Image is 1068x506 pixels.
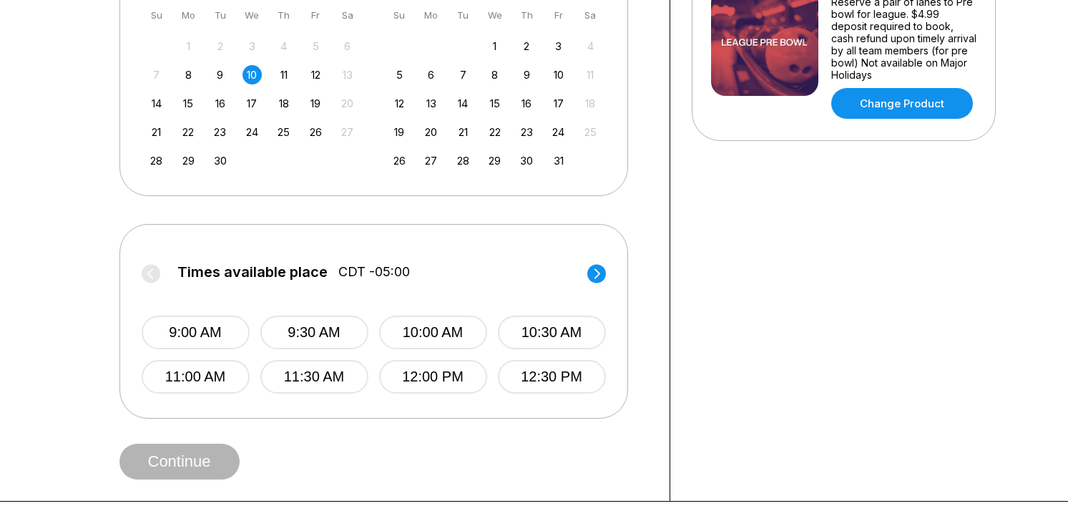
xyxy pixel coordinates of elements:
div: month 2025-09 [145,35,360,170]
div: Fr [306,6,325,25]
div: Choose Tuesday, September 30th, 2025 [210,151,230,170]
div: Not available Saturday, September 20th, 2025 [338,94,357,113]
div: Choose Wednesday, September 10th, 2025 [242,65,262,84]
div: Choose Tuesday, October 14th, 2025 [454,94,473,113]
button: 11:00 AM [142,360,250,394]
div: Not available Thursday, September 4th, 2025 [274,37,293,56]
div: Choose Friday, October 10th, 2025 [549,65,568,84]
div: Sa [581,6,600,25]
div: Th [274,6,293,25]
div: Choose Monday, September 8th, 2025 [179,65,198,84]
div: Fr [549,6,568,25]
div: Choose Sunday, October 26th, 2025 [390,151,409,170]
div: Choose Friday, September 26th, 2025 [306,122,325,142]
div: Not available Saturday, September 6th, 2025 [338,37,357,56]
div: Not available Saturday, October 25th, 2025 [581,122,600,142]
button: 9:00 AM [142,316,250,349]
div: Choose Tuesday, October 21st, 2025 [454,122,473,142]
div: Choose Wednesday, October 1st, 2025 [485,37,504,56]
div: Choose Monday, September 29th, 2025 [179,151,198,170]
button: 10:30 AM [498,316,606,349]
button: 9:30 AM [260,316,368,349]
div: Choose Thursday, October 30th, 2025 [517,151,537,170]
button: 12:00 PM [379,360,487,394]
div: Choose Friday, October 3rd, 2025 [549,37,568,56]
div: Choose Thursday, October 2nd, 2025 [517,37,537,56]
a: Change Product [831,88,973,119]
div: Choose Sunday, September 14th, 2025 [147,94,166,113]
div: Tu [210,6,230,25]
span: CDT -05:00 [338,264,410,280]
div: Not available Saturday, October 11th, 2025 [581,65,600,84]
div: Not available Monday, September 1st, 2025 [179,37,198,56]
div: Choose Friday, October 31st, 2025 [549,151,568,170]
div: Su [147,6,166,25]
div: Not available Sunday, September 7th, 2025 [147,65,166,84]
div: Choose Wednesday, October 15th, 2025 [485,94,504,113]
div: month 2025-10 [388,35,602,170]
div: Choose Sunday, September 28th, 2025 [147,151,166,170]
div: Choose Monday, October 20th, 2025 [421,122,441,142]
div: Choose Tuesday, September 16th, 2025 [210,94,230,113]
div: Choose Wednesday, September 17th, 2025 [242,94,262,113]
div: Not available Tuesday, September 2nd, 2025 [210,37,230,56]
div: Choose Sunday, October 5th, 2025 [390,65,409,84]
div: Choose Friday, October 24th, 2025 [549,122,568,142]
div: Not available Saturday, September 13th, 2025 [338,65,357,84]
div: Choose Tuesday, October 7th, 2025 [454,65,473,84]
div: Choose Thursday, September 18th, 2025 [274,94,293,113]
button: 11:30 AM [260,360,368,394]
div: Choose Monday, September 22nd, 2025 [179,122,198,142]
div: Su [390,6,409,25]
div: Choose Monday, October 13th, 2025 [421,94,441,113]
div: Choose Wednesday, October 29th, 2025 [485,151,504,170]
div: Choose Friday, September 19th, 2025 [306,94,325,113]
div: Choose Tuesday, September 9th, 2025 [210,65,230,84]
div: Choose Thursday, October 23rd, 2025 [517,122,537,142]
div: Choose Sunday, October 19th, 2025 [390,122,409,142]
div: Not available Saturday, September 27th, 2025 [338,122,357,142]
div: Choose Monday, October 6th, 2025 [421,65,441,84]
div: We [485,6,504,25]
span: Times available place [177,264,328,280]
div: Choose Thursday, September 25th, 2025 [274,122,293,142]
div: Mo [421,6,441,25]
div: Tu [454,6,473,25]
div: Choose Thursday, October 9th, 2025 [517,65,537,84]
div: Choose Thursday, October 16th, 2025 [517,94,537,113]
div: Choose Friday, October 17th, 2025 [549,94,568,113]
div: Choose Sunday, September 21st, 2025 [147,122,166,142]
div: Not available Wednesday, September 3rd, 2025 [242,37,262,56]
div: Choose Wednesday, September 24th, 2025 [242,122,262,142]
div: Th [517,6,537,25]
div: We [242,6,262,25]
div: Mo [179,6,198,25]
div: Choose Wednesday, October 8th, 2025 [485,65,504,84]
div: Choose Wednesday, October 22nd, 2025 [485,122,504,142]
button: 10:00 AM [379,316,487,349]
div: Choose Thursday, September 11th, 2025 [274,65,293,84]
div: Choose Tuesday, October 28th, 2025 [454,151,473,170]
div: Not available Saturday, October 4th, 2025 [581,37,600,56]
button: 12:30 PM [498,360,606,394]
div: Choose Sunday, October 12th, 2025 [390,94,409,113]
div: Choose Tuesday, September 23rd, 2025 [210,122,230,142]
div: Choose Monday, September 15th, 2025 [179,94,198,113]
div: Sa [338,6,357,25]
div: Choose Monday, October 27th, 2025 [421,151,441,170]
div: Not available Friday, September 5th, 2025 [306,37,325,56]
div: Choose Friday, September 12th, 2025 [306,65,325,84]
div: Not available Saturday, October 18th, 2025 [581,94,600,113]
